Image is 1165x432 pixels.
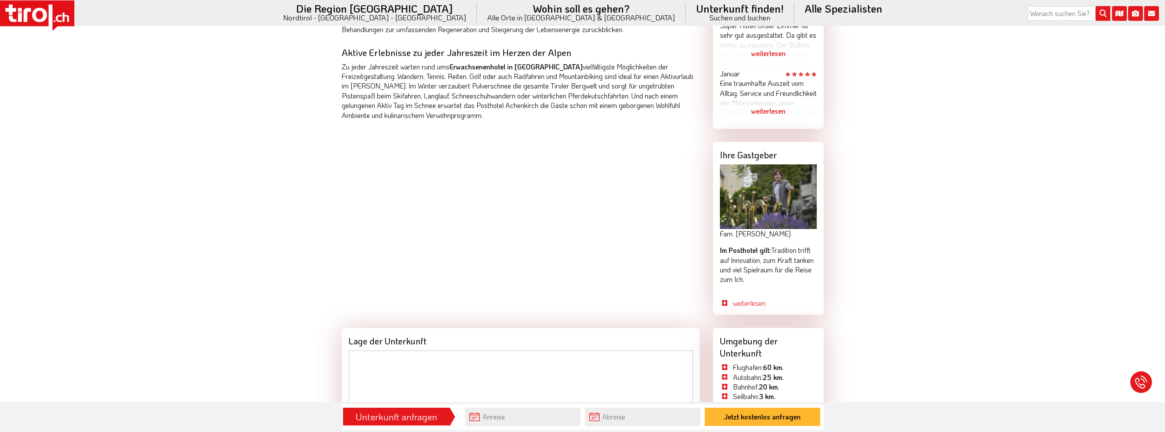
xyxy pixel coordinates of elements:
[487,14,675,21] small: Alle Orte in [GEOGRAPHIC_DATA] & [GEOGRAPHIC_DATA]
[720,363,784,372] li: Flughafen:
[585,408,700,426] input: Abreise
[342,47,700,57] h3: Aktive Erlebnisse zu jeder Jahreszeit im Herzen der Alpen
[759,392,776,401] b: 3 km.
[713,142,824,164] div: Ihre Gastgeber
[1028,6,1110,21] input: Wonach suchen Sie?
[763,363,784,372] b: 60 km.
[342,328,700,350] div: Lage der Unterkunft
[720,79,817,122] div: Eine traumhafte Auszeit vom Alltag. Service und Freundlichkeit der Mitarbeitenden, unser Zimmer W...
[342,62,700,120] p: Zu jeder Jahreszeit warten rund ums vielfältigste Möglichkeiten der Freizeitgestaltung. Wandern, ...
[733,298,817,308] a: weiterlesen
[720,229,817,239] div: Fam. [PERSON_NAME]
[762,373,784,382] b: 25 km.
[1128,6,1143,21] i: Fotogalerie
[1144,6,1159,21] i: Kontakt
[720,164,817,229] img: Fam. Karl C. Reiter
[465,408,581,426] input: Anreise
[720,69,740,78] span: Januar
[720,245,817,285] p: Tradition trifft auf Innovation, zum Kraft tanken und viel Spielraum für die Reise zum Ich.
[705,408,820,426] button: Jetzt kostenlos anfragen
[283,14,466,21] small: Nordtirol - [GEOGRAPHIC_DATA] - [GEOGRAPHIC_DATA]
[696,14,784,21] small: Suchen und buchen
[346,409,447,424] div: Unterkunft anfragen
[760,402,777,411] b: 0 km.
[713,328,824,363] div: Umgebung der Unterkunft
[449,62,583,71] strong: Erwachsenenhotel in [GEOGRAPHIC_DATA]
[720,382,779,392] li: Bahnhof:
[1112,6,1127,21] i: Karte öffnen
[720,100,817,122] div: weiterlesen
[759,382,779,391] b: 20 km.
[720,21,817,64] div: Super Hotel! Unser Zimmer ist sehr gut ausgestattet. Da gibt es nichts zu meckern. Der Balkon zur...
[720,392,776,401] li: Seilbahn:
[720,402,777,411] li: Golfplatz:
[720,373,784,382] li: Autobahn:
[720,245,771,255] strong: Im Posthotel gilt:
[720,43,817,64] div: weiterlesen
